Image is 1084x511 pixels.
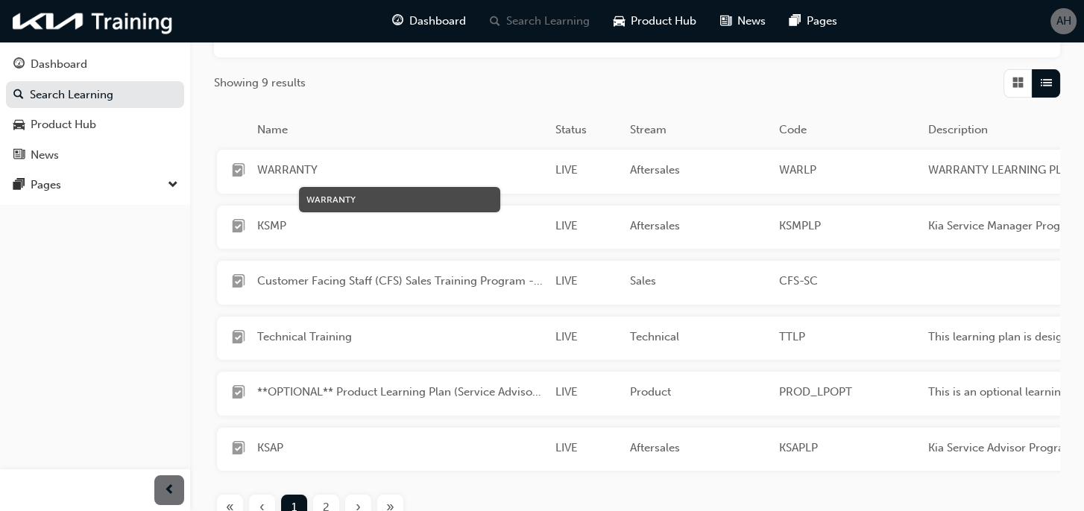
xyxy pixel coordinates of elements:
span: Customer Facing Staff (CFS) Sales Training Program - Sales Consultant [257,273,543,290]
button: AH [1050,8,1077,34]
span: pages-icon [790,12,801,31]
img: kia-training [7,6,179,36]
a: guage-iconDashboard [380,6,478,36]
span: Product [630,384,767,401]
span: Pages [807,13,837,30]
span: AH [1056,13,1071,30]
span: News [737,13,766,30]
span: Dashboard [409,13,466,30]
span: Search Learning [506,13,590,30]
button: DashboardSearch LearningProduct HubNews [6,48,184,171]
a: search-iconSearch Learning [478,6,602,36]
span: WARRANTY [257,162,543,179]
span: Aftersales [630,218,767,235]
a: News [6,142,184,169]
span: guage-icon [392,12,403,31]
div: Pages [31,177,61,194]
div: LIVE [549,384,624,404]
span: learningplan-icon [232,386,245,402]
div: News [31,147,59,164]
span: prev-icon [164,481,175,500]
span: search-icon [490,12,500,31]
div: LIVE [549,328,624,349]
div: Status [549,121,624,139]
div: LIVE [549,439,624,460]
span: down-icon [168,176,178,195]
span: car-icon [13,118,25,132]
span: news-icon [720,12,731,31]
button: Pages [6,171,184,199]
span: Aftersales [630,162,767,179]
div: Product Hub [31,116,96,133]
span: TTLP [779,328,916,346]
span: search-icon [13,89,24,102]
span: WARLP [779,162,916,179]
span: Product Hub [631,13,696,30]
div: Dashboard [31,56,87,73]
span: Technical Training [257,328,543,346]
span: PROD_LPOPT [779,384,916,401]
a: Product Hub [6,111,184,139]
a: Dashboard [6,51,184,78]
span: Showing 9 results [214,74,306,92]
div: LIVE [549,162,624,182]
span: news-icon [13,149,25,162]
a: car-iconProduct Hub [602,6,708,36]
span: learningplan-icon [232,275,245,291]
div: Name [251,121,549,139]
span: pages-icon [13,179,25,192]
span: Sales [630,273,767,290]
span: KSAP [257,439,543,457]
div: WARRANTY [306,193,493,206]
span: Grid [1012,74,1024,92]
a: news-iconNews [708,6,778,36]
a: pages-iconPages [778,6,849,36]
span: List [1041,74,1052,92]
span: guage-icon [13,58,25,72]
a: Search Learning [6,81,184,109]
span: car-icon [614,12,625,31]
div: Stream [624,121,773,139]
span: Technical [630,328,767,346]
span: **OPTIONAL** Product Learning Plan (Service Advisors and Service Managers) [257,384,543,401]
span: CFS-SC [779,273,916,290]
span: KSMP [257,218,543,235]
span: Aftersales [630,439,767,457]
div: LIVE [549,273,624,293]
span: learningplan-icon [232,331,245,347]
span: learningplan-icon [232,442,245,458]
span: KSMPLP [779,218,916,235]
span: KSAPLP [779,439,916,457]
div: LIVE [549,218,624,238]
div: Code [773,121,922,139]
span: learningplan-icon [232,220,245,236]
span: learningplan-icon [232,164,245,180]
